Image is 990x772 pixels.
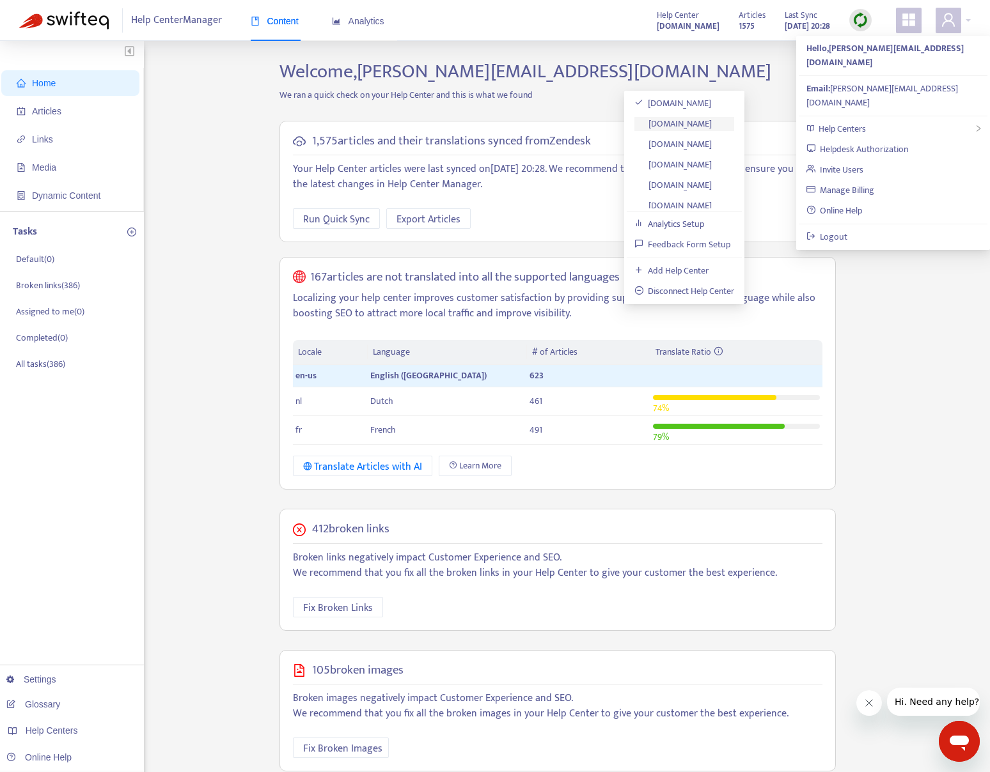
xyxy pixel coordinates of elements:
[806,82,980,110] div: [PERSON_NAME][EMAIL_ADDRESS][DOMAIN_NAME]
[251,16,299,26] span: Content
[293,208,380,229] button: Run Quick Sync
[634,116,712,131] a: [DOMAIN_NAME]
[16,357,65,371] p: All tasks ( 386 )
[397,212,460,228] span: Export Articles
[293,523,306,536] span: close-circle
[527,340,650,365] th: # of Articles
[332,17,341,26] span: area-chart
[32,134,53,144] span: Links
[634,96,712,111] a: [DOMAIN_NAME]
[653,429,669,444] span: 79 %
[293,664,306,677] span: file-image
[634,198,712,213] a: [DOMAIN_NAME]
[852,12,868,28] img: sync.dc5367851b00ba804db3.png
[32,190,100,201] span: Dynamic Content
[13,224,37,240] p: Tasks
[634,263,709,278] a: Add Help Center
[303,459,423,475] div: Translate Articles with AI
[17,191,26,200] span: container
[887,688,980,716] iframe: Message from company
[312,522,389,537] h5: 412 broken links
[901,12,916,27] span: appstore
[251,17,260,26] span: book
[634,237,731,252] a: Feedback Form Setup
[530,368,544,383] span: 623
[939,721,980,762] iframe: Button to launch messaging window
[530,422,542,437] span: 491
[32,162,56,173] span: Media
[806,203,863,218] a: Online Help
[653,401,669,415] span: 74 %
[19,12,109,29] img: Swifteq
[739,19,755,33] strong: 1575
[634,217,705,231] a: Analytics Setup
[657,8,699,22] span: Help Center
[270,88,845,102] p: We ran a quick check on your Help Center and this is what we found
[459,459,501,473] span: Learn More
[293,550,822,581] p: Broken links negatively impact Customer Experience and SEO. We recommend that you fix all the bro...
[975,125,982,132] span: right
[785,19,830,33] strong: [DATE] 20:28
[634,284,735,298] a: Disconnect Help Center
[370,422,396,437] span: French
[332,16,384,26] span: Analytics
[530,394,542,408] span: 461
[370,394,393,408] span: Dutch
[806,183,875,197] a: Manage Billing
[806,142,909,157] a: Helpdesk Authorization
[6,752,72,762] a: Online Help
[16,279,80,292] p: Broken links ( 386 )
[303,212,370,228] span: Run Quick Sync
[293,270,306,285] span: global
[634,178,712,192] a: [DOMAIN_NAME]
[32,106,61,116] span: Articles
[941,12,956,27] span: user
[293,456,433,476] button: Translate Articles with AI
[293,597,383,617] button: Fix Broken Links
[739,8,766,22] span: Articles
[6,674,56,684] a: Settings
[295,394,302,408] span: nl
[806,41,964,70] strong: Hello, [PERSON_NAME][EMAIL_ADDRESS][DOMAIN_NAME]
[303,600,373,616] span: Fix Broken Links
[17,79,26,88] span: home
[279,56,771,88] span: Welcome, [PERSON_NAME][EMAIL_ADDRESS][DOMAIN_NAME]
[310,270,620,285] h5: 167 articles are not translated into all the supported languages
[293,691,822,722] p: Broken images negatively impact Customer Experience and SEO. We recommend that you fix all the br...
[16,305,84,318] p: Assigned to me ( 0 )
[312,663,404,678] h5: 105 broken images
[370,368,487,383] span: English ([GEOGRAPHIC_DATA])
[293,340,368,365] th: Locale
[295,368,317,383] span: en-us
[303,741,382,757] span: Fix Broken Images
[17,163,26,172] span: file-image
[293,291,822,321] p: Localizing your help center improves customer satisfaction by providing support in their preferre...
[17,135,26,144] span: link
[819,121,866,136] span: Help Centers
[785,8,817,22] span: Last Sync
[17,107,26,116] span: account-book
[806,229,848,244] a: Logout
[26,725,78,736] span: Help Centers
[16,252,54,266] p: Default ( 0 )
[368,340,526,365] th: Language
[386,208,471,229] button: Export Articles
[806,81,830,96] strong: Email:
[312,134,591,149] h5: 1,575 articles and their translations synced from Zendesk
[6,699,60,709] a: Glossary
[634,157,712,172] a: [DOMAIN_NAME]
[657,19,719,33] a: [DOMAIN_NAME]
[856,690,882,716] iframe: Close message
[32,78,56,88] span: Home
[127,228,136,236] span: plus-circle
[131,8,222,33] span: Help Center Manager
[634,137,712,151] a: [DOMAIN_NAME]
[656,345,817,359] div: Translate Ratio
[295,422,302,437] span: fr
[16,331,68,344] p: Completed ( 0 )
[293,135,306,148] span: cloud-sync
[806,162,864,177] a: Invite Users
[439,456,512,476] a: Learn More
